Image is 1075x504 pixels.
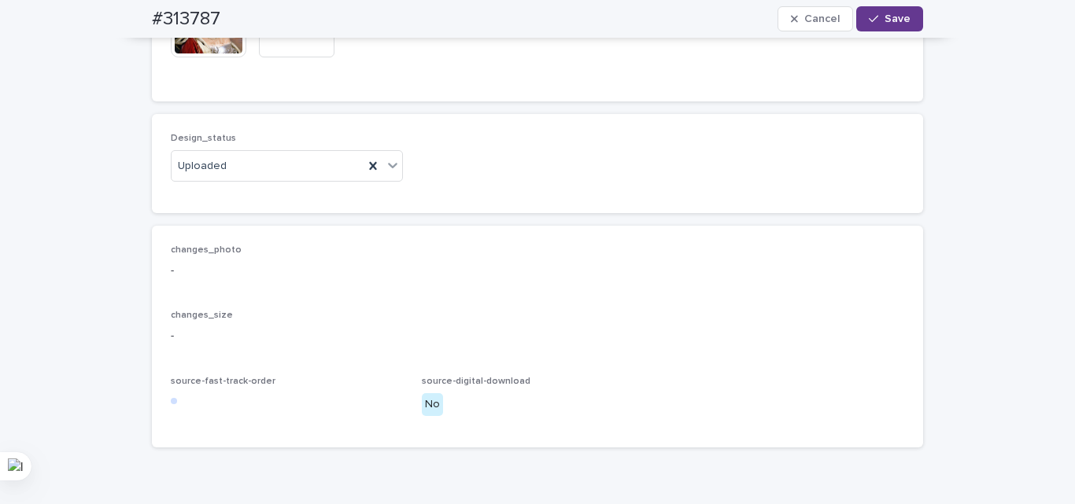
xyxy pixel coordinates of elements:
[178,158,227,175] span: Uploaded
[152,8,220,31] h2: #313787
[171,245,242,255] span: changes_photo
[856,6,923,31] button: Save
[885,13,911,24] span: Save
[171,311,233,320] span: changes_size
[171,377,275,386] span: source-fast-track-order
[171,134,236,143] span: Design_status
[171,263,904,279] p: -
[804,13,840,24] span: Cancel
[422,377,530,386] span: source-digital-download
[171,328,904,344] p: -
[422,393,443,416] div: No
[778,6,853,31] button: Cancel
